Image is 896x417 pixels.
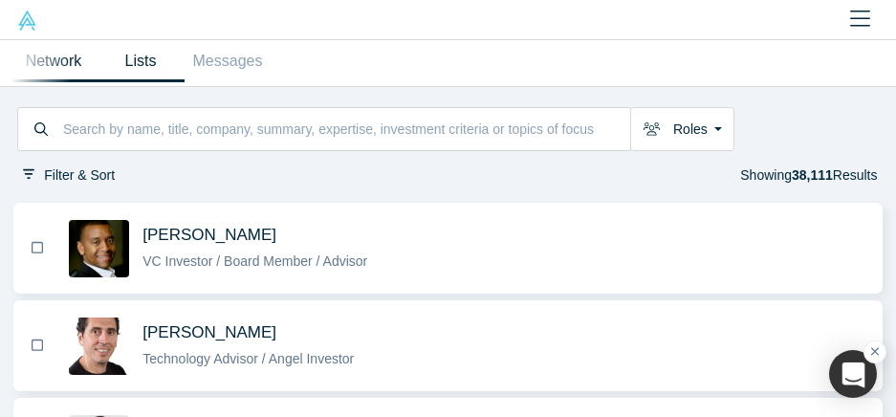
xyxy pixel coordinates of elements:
img: Alchemist Vault Logo [17,11,37,31]
a: Network [11,40,98,82]
img: Juan Scarlett's Profile Image [69,220,129,277]
span: Filter & Sort [44,167,115,183]
button: Bookmark[PERSON_NAME]Technology Advisor / Angel Investor [19,302,877,389]
span: Showing Results [740,167,877,183]
span: [PERSON_NAME] [142,225,276,245]
a: Lists [98,40,185,82]
button: Filter & Sort [17,165,121,187]
a: Messages [185,40,272,82]
span: [PERSON_NAME] [142,322,276,342]
img: Boris Livshutz's Profile Image [69,318,129,375]
button: Bookmark[PERSON_NAME]VC Investor / Board Member / Advisor [19,205,877,292]
button: Roles [630,107,734,151]
span: Technology Advisor / Angel Investor [142,351,354,366]
button: BookmarkJuan Scarlett's Profile Image[PERSON_NAME]VC Investor / Board Member / Advisor [13,204,883,293]
input: Search by name, title, company, summary, expertise, investment criteria or topics of focus [61,110,630,148]
span: VC Investor / Board Member / Advisor [142,253,367,269]
button: Bookmark [26,335,49,357]
strong: 38,111 [792,167,833,183]
button: Bookmark [26,237,49,259]
button: BookmarkBoris Livshutz's Profile Image[PERSON_NAME]Technology Advisor / Angel Investor [13,301,883,390]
